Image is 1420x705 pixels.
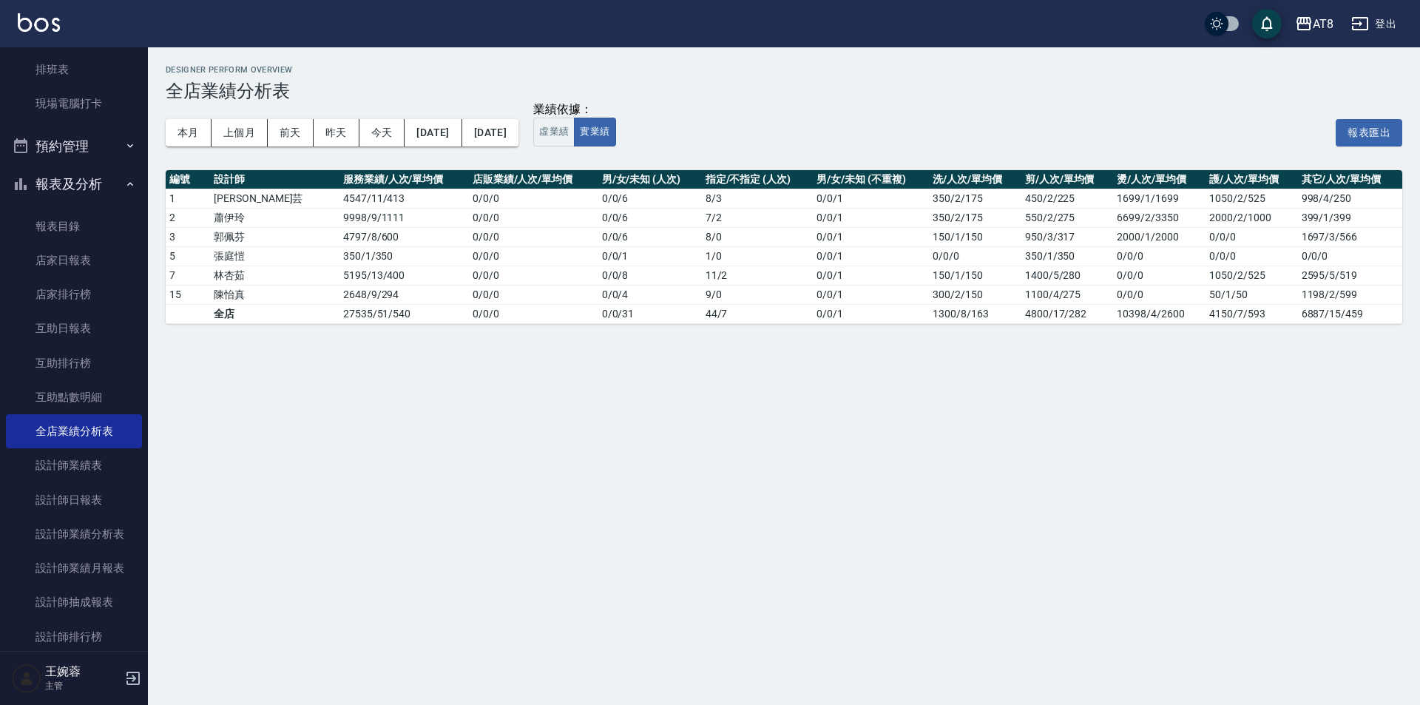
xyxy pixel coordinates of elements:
[929,304,1021,323] td: 1300/8/163
[166,227,210,246] td: 3
[6,53,142,87] a: 排班表
[166,170,210,189] th: 編號
[1298,227,1402,246] td: 1697/3/566
[929,189,1021,208] td: 350/2/175
[6,414,142,448] a: 全店業績分析表
[1206,285,1298,304] td: 50/1/50
[929,285,1021,304] td: 300/2/150
[702,266,814,285] td: 11 / 2
[1113,170,1206,189] th: 燙/人次/單均價
[6,346,142,380] a: 互助排行榜
[405,119,461,146] button: [DATE]
[598,285,702,304] td: 0 / 0 / 4
[702,170,814,189] th: 指定/不指定 (人次)
[166,81,1402,101] h3: 全店業績分析表
[210,189,339,208] td: [PERSON_NAME]芸
[1298,304,1402,323] td: 6887/15/459
[469,246,598,266] td: 0 / 0 / 0
[598,189,702,208] td: 0 / 0 / 6
[210,227,339,246] td: 郭佩芬
[1021,208,1114,227] td: 550/2/275
[1113,285,1206,304] td: 0/0/0
[598,208,702,227] td: 0 / 0 / 6
[813,189,929,208] td: 0 / 0 / 1
[533,102,615,118] div: 業績依據：
[469,285,598,304] td: 0 / 0 / 0
[6,127,142,166] button: 預約管理
[702,304,814,323] td: 44 / 7
[6,551,142,585] a: 設計師業績月報表
[212,119,268,146] button: 上個月
[6,620,142,654] a: 設計師排行榜
[598,170,702,189] th: 男/女/未知 (人次)
[929,266,1021,285] td: 150/1/150
[339,170,469,189] th: 服務業績/人次/單均價
[166,285,210,304] td: 15
[45,664,121,679] h5: 王婉蓉
[166,65,1402,75] h2: Designer Perform Overview
[598,304,702,323] td: 0 / 0 / 31
[166,189,210,208] td: 1
[314,119,359,146] button: 昨天
[6,165,142,203] button: 報表及分析
[469,189,598,208] td: 0 / 0 / 0
[929,227,1021,246] td: 150/1/150
[1298,266,1402,285] td: 2595/5/519
[702,246,814,266] td: 1 / 0
[6,517,142,551] a: 設計師業績分析表
[12,664,41,693] img: Person
[339,246,469,266] td: 350 / 1 / 350
[1298,170,1402,189] th: 其它/人次/單均價
[339,266,469,285] td: 5195 / 13 / 400
[339,189,469,208] td: 4547 / 11 / 413
[462,119,518,146] button: [DATE]
[1336,124,1402,138] a: 報表匯出
[339,208,469,227] td: 9998 / 9 / 1111
[1298,208,1402,227] td: 399/1/399
[1021,189,1114,208] td: 450/2/225
[1021,170,1114,189] th: 剪/人次/單均價
[1113,304,1206,323] td: 10398/4/2600
[6,311,142,345] a: 互助日報表
[598,227,702,246] td: 0 / 0 / 6
[6,380,142,414] a: 互助點數明細
[813,208,929,227] td: 0 / 0 / 1
[598,246,702,266] td: 0 / 0 / 1
[6,448,142,482] a: 設計師業績表
[1021,266,1114,285] td: 1400/5/280
[6,87,142,121] a: 現場電腦打卡
[813,246,929,266] td: 0 / 0 / 1
[702,189,814,208] td: 8 / 3
[210,246,339,266] td: 張庭愷
[574,118,615,146] button: 實業績
[813,170,929,189] th: 男/女/未知 (不重複)
[268,119,314,146] button: 前天
[1206,189,1298,208] td: 1050/2/525
[1345,10,1402,38] button: 登出
[469,304,598,323] td: 0 / 0 / 0
[1113,266,1206,285] td: 0/0/0
[469,208,598,227] td: 0 / 0 / 0
[166,266,210,285] td: 7
[813,266,929,285] td: 0 / 0 / 1
[1021,246,1114,266] td: 350/1/350
[1206,246,1298,266] td: 0/0/0
[166,208,210,227] td: 2
[210,266,339,285] td: 林杏茹
[1021,227,1114,246] td: 950/3/317
[6,483,142,517] a: 設計師日報表
[813,304,929,323] td: 0 / 0 / 1
[1298,285,1402,304] td: 1198/2/599
[702,227,814,246] td: 8 / 0
[1021,285,1114,304] td: 1100/4/275
[6,585,142,619] a: 設計師抽成報表
[339,227,469,246] td: 4797 / 8 / 600
[1113,208,1206,227] td: 6699/2/3350
[166,246,210,266] td: 5
[469,227,598,246] td: 0 / 0 / 0
[1113,189,1206,208] td: 1699/1/1699
[210,208,339,227] td: 蕭伊玲
[1289,9,1339,39] button: AT8
[1206,170,1298,189] th: 護/人次/單均價
[1206,227,1298,246] td: 0/0/0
